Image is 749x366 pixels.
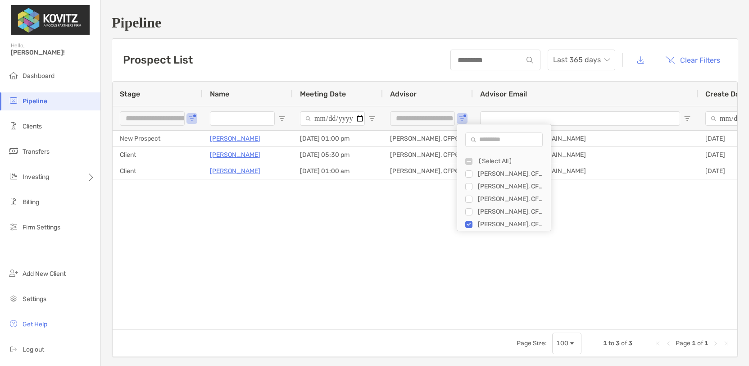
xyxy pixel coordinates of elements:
[113,163,203,179] div: Client
[8,95,19,106] img: pipeline icon
[210,149,260,160] a: [PERSON_NAME]
[300,90,346,98] span: Meeting Date
[8,268,19,279] img: add_new_client icon
[705,90,747,98] span: Create Date
[23,148,50,156] span: Transfers
[8,196,19,207] img: billing icon
[616,339,620,347] span: 3
[293,147,383,163] div: [DATE] 05:30 pm
[704,339,708,347] span: 1
[692,339,696,347] span: 1
[665,340,672,347] div: Previous Page
[113,131,203,146] div: New Prospect
[478,183,545,190] div: [PERSON_NAME], CFP®
[473,147,698,163] div: [EMAIL_ADDRESS][DOMAIN_NAME]
[457,124,551,231] div: Column Filter
[478,220,545,228] div: [PERSON_NAME], CFP®
[658,50,727,70] button: Clear Filters
[123,54,193,66] h3: Prospect List
[473,131,698,146] div: [EMAIL_ADDRESS][DOMAIN_NAME]
[210,90,229,98] span: Name
[300,111,365,126] input: Meeting Date Filter Input
[120,90,140,98] span: Stage
[457,155,551,231] div: Filter List
[654,340,661,347] div: First Page
[480,90,527,98] span: Advisor Email
[23,270,66,278] span: Add New Client
[11,49,95,56] span: [PERSON_NAME]!
[23,72,54,80] span: Dashboard
[23,346,44,353] span: Log out
[23,97,47,105] span: Pipeline
[465,133,543,147] input: Search filter values
[527,57,533,64] img: input icon
[712,340,719,347] div: Next Page
[23,295,46,303] span: Settings
[8,171,19,182] img: investing icon
[556,339,568,347] div: 100
[552,333,581,354] div: Page Size
[210,133,260,144] a: [PERSON_NAME]
[478,170,545,178] div: [PERSON_NAME], CFP®
[8,70,19,81] img: dashboard icon
[278,115,286,122] button: Open Filter Menu
[383,163,473,179] div: [PERSON_NAME], CFP®
[383,147,473,163] div: [PERSON_NAME], CFP®
[8,221,19,232] img: firm-settings icon
[368,115,376,122] button: Open Filter Menu
[621,339,627,347] span: of
[478,195,545,203] div: [PERSON_NAME], CFP®
[603,339,607,347] span: 1
[8,120,19,131] img: clients icon
[383,131,473,146] div: [PERSON_NAME], CFP®
[210,111,275,126] input: Name Filter Input
[11,4,90,36] img: Zoe Logo
[480,111,680,126] input: Advisor Email Filter Input
[113,147,203,163] div: Client
[8,343,19,354] img: logout icon
[723,340,730,347] div: Last Page
[23,320,47,328] span: Get Help
[8,146,19,156] img: transfers icon
[390,90,417,98] span: Advisor
[473,163,698,179] div: [EMAIL_ADDRESS][DOMAIN_NAME]
[676,339,690,347] span: Page
[112,14,738,31] h1: Pipeline
[478,157,545,165] div: (Select All)
[23,173,49,181] span: Investing
[628,339,632,347] span: 3
[8,318,19,329] img: get-help icon
[23,224,60,231] span: Firm Settings
[608,339,614,347] span: to
[458,115,466,122] button: Open Filter Menu
[188,115,195,122] button: Open Filter Menu
[517,339,547,347] div: Page Size:
[23,198,39,206] span: Billing
[293,163,383,179] div: [DATE] 01:00 am
[210,165,260,177] a: [PERSON_NAME]
[684,115,691,122] button: Open Filter Menu
[478,208,545,215] div: [PERSON_NAME], CFP®
[697,339,703,347] span: of
[553,50,610,70] span: Last 365 days
[293,131,383,146] div: [DATE] 01:00 pm
[8,293,19,304] img: settings icon
[23,123,42,130] span: Clients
